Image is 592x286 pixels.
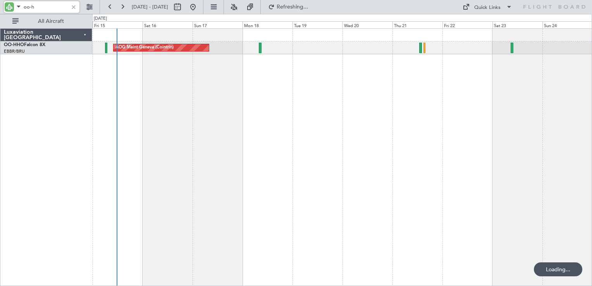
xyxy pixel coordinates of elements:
a: OO-HHOFalcon 8X [4,43,45,47]
div: Fri 22 [442,21,492,28]
div: Thu 21 [392,21,442,28]
div: Sun 17 [193,21,243,28]
div: Wed 20 [342,21,392,28]
div: [DATE] [94,16,107,22]
input: A/C (Reg. or Type) [24,1,68,13]
div: Loading... [534,262,582,276]
div: Tue 19 [293,21,342,28]
div: Sat 23 [492,21,542,28]
button: Refreshing... [265,1,311,13]
div: Fri 15 [93,21,143,28]
div: Mon 18 [243,21,293,28]
div: AOG Maint Geneva (Cointrin) [115,42,174,53]
span: OO-HHO [4,43,24,47]
button: All Aircraft [9,15,84,28]
span: [DATE] - [DATE] [132,3,168,10]
span: All Aircraft [20,19,82,24]
a: EBBR/BRU [4,48,25,54]
div: Quick Links [474,4,501,12]
span: Refreshing... [276,4,309,10]
div: Sat 16 [143,21,193,28]
button: Quick Links [459,1,516,13]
